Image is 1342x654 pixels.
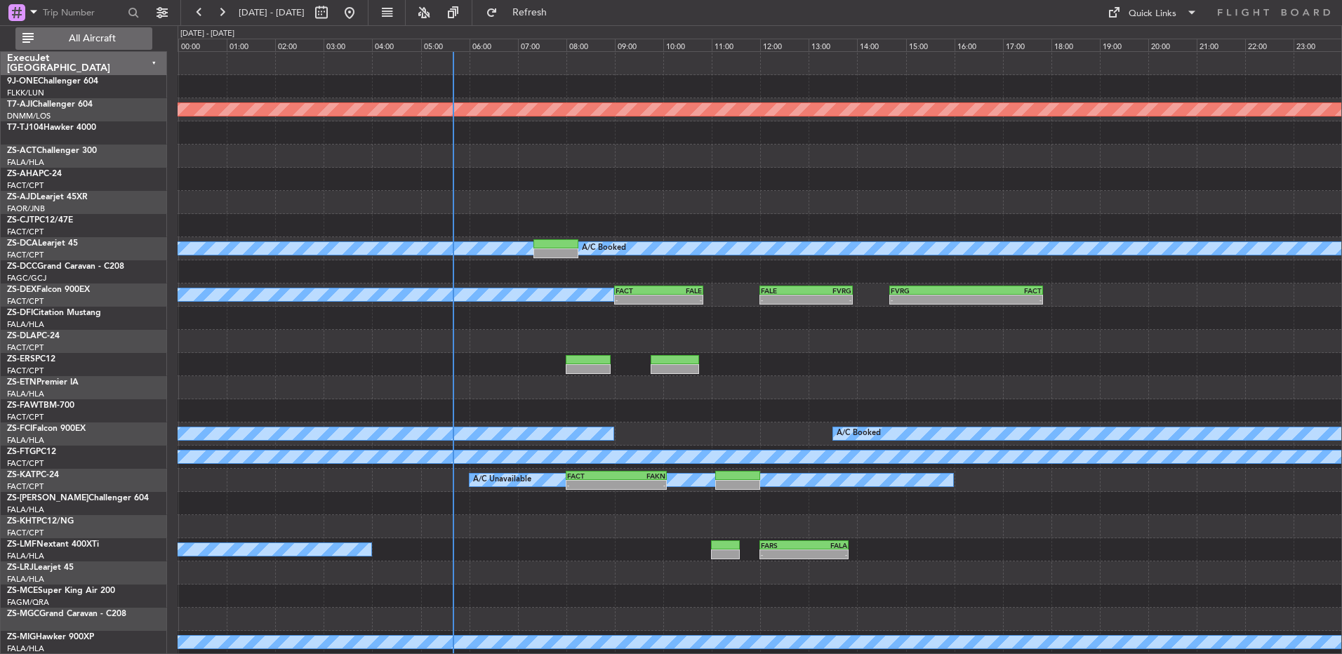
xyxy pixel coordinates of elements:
span: ZS-AJD [7,193,36,201]
div: 02:00 [275,39,324,51]
span: ZS-ETN [7,378,36,387]
div: FACT [567,472,616,480]
span: 9J-ONE [7,77,38,86]
div: 15:00 [906,39,955,51]
button: All Aircraft [15,27,152,50]
a: FACT/CPT [7,227,44,237]
a: FAGC/GCJ [7,273,46,283]
div: 18:00 [1051,39,1100,51]
a: FACT/CPT [7,180,44,191]
span: ZS-MIG [7,633,36,641]
a: FALA/HLA [7,574,44,585]
span: ZS-DCC [7,262,37,271]
a: ZS-LMFNextant 400XTi [7,540,99,549]
span: ZS-LMF [7,540,36,549]
span: ZS-DEX [7,286,36,294]
a: FACT/CPT [7,342,44,353]
a: FACT/CPT [7,366,44,376]
div: FACT [616,286,659,295]
div: 04:00 [372,39,420,51]
a: ZS-DCCGrand Caravan - C208 [7,262,124,271]
a: FLKK/LUN [7,88,44,98]
span: Refresh [500,8,559,18]
div: FALE [659,286,703,295]
div: 11:00 [712,39,760,51]
div: 22:00 [1245,39,1294,51]
span: ZS-FTG [7,448,36,456]
div: 07:00 [518,39,566,51]
a: 9J-ONEChallenger 604 [7,77,98,86]
div: 09:00 [615,39,663,51]
span: ZS-DFI [7,309,33,317]
span: ZS-ERS [7,355,35,363]
div: [DATE] - [DATE] [180,28,234,40]
div: A/C Booked [582,238,626,259]
div: - [616,295,659,304]
a: ZS-FCIFalcon 900EX [7,425,86,433]
div: FARS [761,541,804,549]
a: ZS-DFICitation Mustang [7,309,101,317]
a: FACT/CPT [7,412,44,422]
span: ZS-LRJ [7,563,34,572]
a: FACT/CPT [7,296,44,307]
a: ZS-KATPC-24 [7,471,59,479]
a: ZS-FTGPC12 [7,448,56,456]
a: ZS-FAWTBM-700 [7,401,74,410]
div: FALA [804,541,848,549]
button: Quick Links [1101,1,1204,24]
a: ZS-ACTChallenger 300 [7,147,97,155]
div: - [616,481,665,489]
div: - [761,550,804,559]
div: 13:00 [809,39,857,51]
span: ZS-CJT [7,216,34,225]
a: FALA/HLA [7,505,44,515]
div: - [659,295,703,304]
span: ZS-FCI [7,425,32,433]
a: ZS-MCESuper King Air 200 [7,587,115,595]
span: ZS-DCA [7,239,38,248]
a: FACT/CPT [7,250,44,260]
a: T7-AJIChallenger 604 [7,100,93,109]
div: 23:00 [1294,39,1342,51]
a: ZS-AHAPC-24 [7,170,62,178]
div: 12:00 [760,39,809,51]
span: T7-TJ104 [7,124,44,132]
div: 21:00 [1197,39,1245,51]
span: ZS-KAT [7,471,36,479]
a: ZS-DEXFalcon 900EX [7,286,90,294]
div: - [761,295,806,304]
a: FALA/HLA [7,435,44,446]
input: Trip Number [43,2,124,23]
a: FALA/HLA [7,319,44,330]
div: 06:00 [470,39,518,51]
div: - [966,295,1042,304]
div: - [806,295,851,304]
div: FAKN [616,472,665,480]
a: ZS-ERSPC12 [7,355,55,363]
span: ZS-MCE [7,587,38,595]
div: 19:00 [1100,39,1148,51]
span: All Aircraft [36,34,148,44]
div: 16:00 [955,39,1003,51]
a: FALA/HLA [7,389,44,399]
span: ZS-FAW [7,401,39,410]
span: ZS-ACT [7,147,36,155]
div: 14:00 [857,39,905,51]
div: Quick Links [1129,7,1176,21]
a: ZS-DLAPC-24 [7,332,60,340]
a: FALA/HLA [7,157,44,168]
div: 20:00 [1148,39,1197,51]
div: 03:00 [324,39,372,51]
a: DNMM/LOS [7,111,51,121]
a: ZS-LRJLearjet 45 [7,563,74,572]
div: FALE [761,286,806,295]
div: 01:00 [227,39,275,51]
div: - [804,550,848,559]
button: Refresh [479,1,564,24]
div: - [567,481,616,489]
div: 05:00 [421,39,470,51]
a: ZS-[PERSON_NAME]Challenger 604 [7,494,149,502]
span: ZS-[PERSON_NAME] [7,494,88,502]
a: FACT/CPT [7,481,44,492]
span: T7-AJI [7,100,32,109]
